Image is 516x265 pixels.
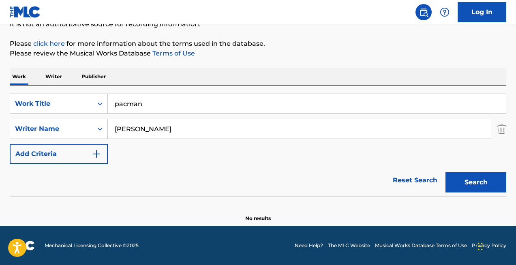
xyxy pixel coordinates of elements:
[33,40,65,47] a: click here
[10,6,41,18] img: MLC Logo
[10,94,506,197] form: Search Form
[10,68,28,85] p: Work
[10,241,35,250] img: logo
[10,144,108,164] button: Add Criteria
[458,2,506,22] a: Log In
[440,7,450,17] img: help
[45,242,139,249] span: Mechanical Licensing Collective © 2025
[43,68,64,85] p: Writer
[389,171,441,189] a: Reset Search
[10,49,506,58] p: Please review the Musical Works Database
[472,242,506,249] a: Privacy Policy
[15,124,88,134] div: Writer Name
[419,7,428,17] img: search
[445,172,506,192] button: Search
[497,119,506,139] img: Delete Criterion
[79,68,108,85] p: Publisher
[15,99,88,109] div: Work Title
[415,4,432,20] a: Public Search
[375,242,467,249] a: Musical Works Database Terms of Use
[92,149,101,159] img: 9d2ae6d4665cec9f34b9.svg
[478,234,483,259] div: Drag
[295,242,323,249] a: Need Help?
[10,19,506,29] p: It is not an authoritative source for recording information.
[10,39,506,49] p: Please for more information about the terms used in the database.
[328,242,370,249] a: The MLC Website
[245,205,271,222] p: No results
[151,49,195,57] a: Terms of Use
[437,4,453,20] div: Help
[475,226,516,265] iframe: Chat Widget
